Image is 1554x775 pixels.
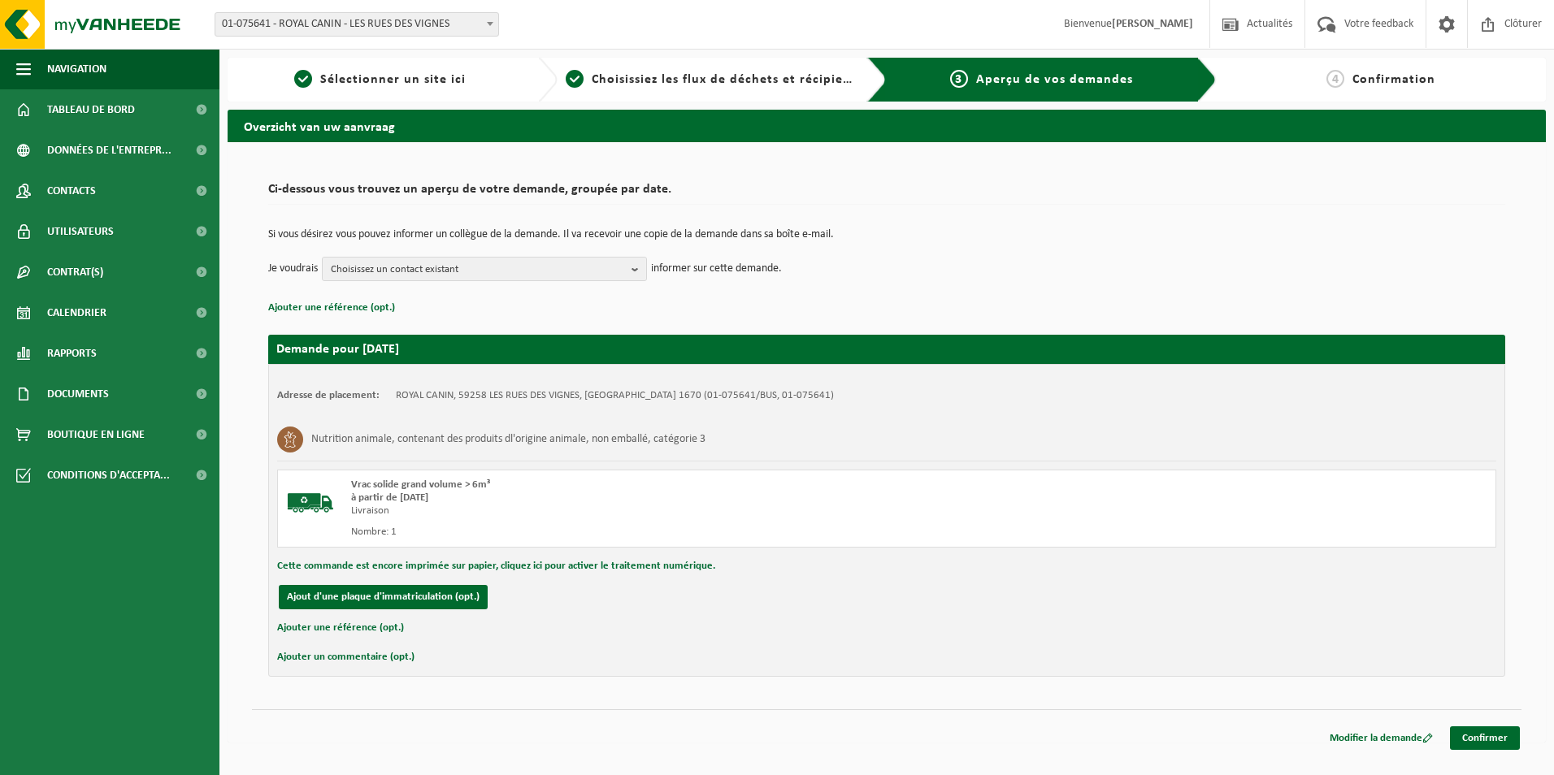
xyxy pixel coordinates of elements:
[236,70,525,89] a: 1Sélectionner un site ici
[1352,73,1435,86] span: Confirmation
[47,171,96,211] span: Contacts
[276,343,399,356] strong: Demande pour [DATE]
[47,130,171,171] span: Données de l'entrepr...
[1450,726,1520,750] a: Confirmer
[47,455,170,496] span: Conditions d'accepta...
[322,257,647,281] button: Choisissez un contact existant
[566,70,855,89] a: 2Choisissiez les flux de déchets et récipients
[47,374,109,414] span: Documents
[47,333,97,374] span: Rapports
[47,414,145,455] span: Boutique en ligne
[1112,18,1193,30] strong: [PERSON_NAME]
[396,389,834,402] td: ROYAL CANIN, 59258 LES RUES DES VIGNES, [GEOGRAPHIC_DATA] 1670 (01-075641/BUS, 01-075641)
[268,229,1505,240] p: Si vous désirez vous pouvez informer un collègue de la demande. Il va recevoir une copie de la de...
[351,504,952,517] div: Livraison
[268,183,1505,205] h2: Ci-dessous vous trouvez un aperçu de votre demande, groupée par date.
[294,70,312,88] span: 1
[311,426,705,452] h3: Nutrition animale, contenant des produits dl'origine animale, non emballé, catégorie 3
[279,585,488,609] button: Ajout d'une plaque d'immatriculation (opt.)
[268,297,395,318] button: Ajouter une référence (opt.)
[976,73,1133,86] span: Aperçu de vos demandes
[277,390,380,400] strong: Adresse de placement:
[228,110,1546,141] h2: Overzicht van uw aanvraag
[651,257,782,281] p: informer sur cette demande.
[351,526,952,539] div: Nombre: 1
[1317,726,1445,750] a: Modifier la demande
[47,211,114,252] span: Utilisateurs
[215,12,499,37] span: 01-075641 - ROYAL CANIN - LES RUES DES VIGNES
[1326,70,1344,88] span: 4
[351,492,428,503] strong: à partir de [DATE]
[47,252,103,292] span: Contrat(s)
[277,556,715,577] button: Cette commande est encore imprimée sur papier, cliquez ici pour activer le traitement numérique.
[47,292,106,333] span: Calendrier
[320,73,466,86] span: Sélectionner un site ici
[286,478,335,527] img: BL-SO-LV.png
[47,89,135,130] span: Tableau de bord
[215,13,498,36] span: 01-075641 - ROYAL CANIN - LES RUES DES VIGNES
[268,257,318,281] p: Je voudrais
[592,73,862,86] span: Choisissiez les flux de déchets et récipients
[566,70,584,88] span: 2
[950,70,968,88] span: 3
[277,617,404,639] button: Ajouter une référence (opt.)
[277,647,415,668] button: Ajouter un commentaire (opt.)
[351,479,490,490] span: Vrac solide grand volume > 6m³
[331,258,625,282] span: Choisissez un contact existant
[47,49,106,89] span: Navigation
